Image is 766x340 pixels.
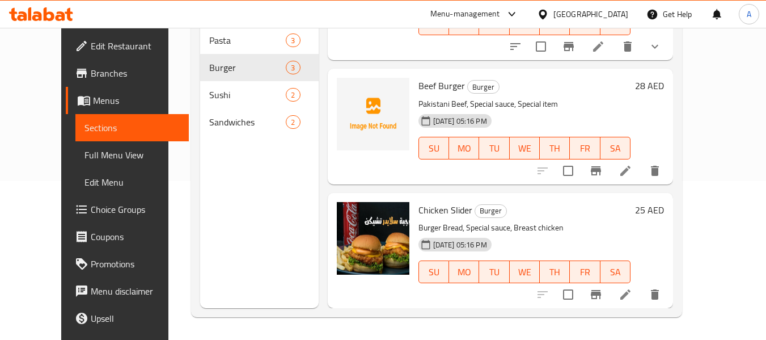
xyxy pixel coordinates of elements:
span: Branches [91,66,180,80]
button: FR [570,137,600,159]
span: WE [514,264,535,280]
button: delete [614,33,641,60]
a: Branches [66,60,189,87]
a: Menu disclaimer [66,278,189,305]
span: Chicken Slider [418,202,472,219]
div: [GEOGRAPHIC_DATA] [553,8,628,20]
span: FR [574,140,595,157]
span: Edit Restaurant [91,39,180,53]
button: TU [479,137,509,159]
span: Menus [93,94,180,107]
span: WE [514,16,535,32]
a: Choice Groups [66,196,189,223]
span: Edit Menu [84,175,180,189]
span: Sandwiches [209,115,286,129]
span: Menu disclaimer [91,284,180,298]
div: Sushi2 [200,81,319,108]
div: Burger [475,204,507,218]
div: Pasta3 [200,27,319,54]
span: 3 [286,62,299,73]
span: Full Menu View [84,148,180,162]
div: Burger3 [200,54,319,81]
span: Upsell [91,312,180,325]
nav: Menu sections [200,22,319,140]
button: SU [418,261,449,283]
p: Pakistani Beef, Special sauce, Special item [418,97,631,111]
img: Beef Burger [337,78,409,150]
a: Upsell [66,305,189,332]
span: MO [454,264,475,280]
span: Select to update [529,35,553,58]
span: SA [605,140,626,157]
span: SU [424,16,445,32]
span: [DATE] 05:16 PM [429,240,492,250]
a: Edit Menu [75,169,189,196]
button: sort-choices [502,33,529,60]
span: MO [454,140,475,157]
button: WE [510,137,540,159]
span: Sushi [209,88,286,102]
span: SU [424,264,445,280]
a: Full Menu View [75,141,189,169]
div: items [286,61,300,74]
a: Menus [66,87,189,114]
h6: 28 AED [635,78,664,94]
span: Coupons [91,230,180,244]
a: Edit menu item [591,40,605,53]
span: FR [574,16,595,32]
span: [DATE] 05:16 PM [429,116,492,127]
button: Branch-specific-item [582,281,610,308]
span: 2 [286,90,299,100]
button: MO [449,261,479,283]
svg: Show Choices [648,40,662,53]
a: Edit menu item [619,288,632,301]
span: Pasta [209,33,286,47]
span: TU [484,16,505,32]
span: Beef Burger [418,77,465,94]
button: show more [641,33,668,60]
button: SA [600,261,630,283]
span: 2 [286,117,299,128]
span: SA [605,264,626,280]
span: TH [544,16,565,32]
a: Edit menu item [619,164,632,178]
p: Burger Bread, Special sauce, Breast chicken [418,221,631,235]
span: SU [424,140,445,157]
span: WE [514,140,535,157]
span: A [747,8,751,20]
button: delete [641,157,668,184]
a: Edit Restaurant [66,32,189,60]
button: TH [540,261,570,283]
span: Sections [84,121,180,135]
button: WE [510,261,540,283]
span: Burger [468,81,499,94]
div: Burger [467,80,500,94]
div: items [286,115,300,129]
a: Coupons [66,223,189,250]
span: Burger [209,61,286,74]
button: FR [570,261,600,283]
button: Branch-specific-item [555,33,582,60]
span: SA [605,16,626,32]
span: TU [484,264,505,280]
a: Promotions [66,250,189,278]
span: 3 [286,35,299,46]
span: MO [454,16,475,32]
span: Select to update [556,283,580,307]
div: Sandwiches2 [200,108,319,136]
img: Chicken Slider [337,202,409,275]
button: TH [540,137,570,159]
button: SU [418,137,449,159]
h6: 25 AED [635,202,664,218]
span: TH [544,140,565,157]
span: TU [484,140,505,157]
span: Select to update [556,159,580,183]
span: TH [544,264,565,280]
span: Burger [475,204,506,217]
span: FR [574,264,595,280]
span: Choice Groups [91,203,180,216]
button: delete [641,281,668,308]
button: Branch-specific-item [582,157,610,184]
